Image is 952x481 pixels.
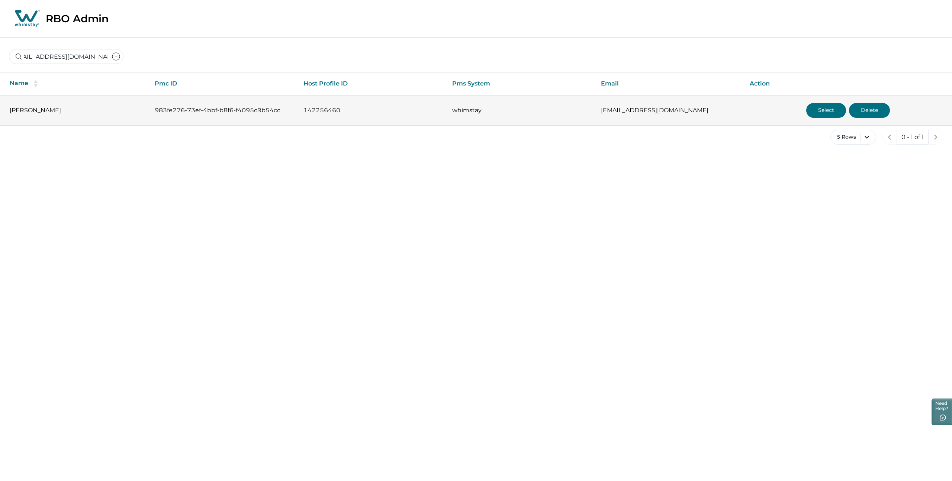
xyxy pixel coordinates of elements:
[9,49,123,64] input: Search by pmc name
[849,103,890,118] button: Delete
[882,130,897,145] button: previous page
[303,107,440,114] p: 142256460
[928,130,943,145] button: next page
[452,107,589,114] p: whimstay
[901,133,924,141] p: 0 - 1 of 1
[744,72,952,95] th: Action
[155,107,292,114] p: 983fe276-73ef-4bbf-b8f6-f4095c9b54cc
[595,72,744,95] th: Email
[28,80,43,87] button: sorting
[149,72,297,95] th: Pmc ID
[446,72,595,95] th: Pms System
[806,103,846,118] button: Select
[10,107,143,114] p: [PERSON_NAME]
[297,72,446,95] th: Host Profile ID
[109,49,123,64] button: clear input
[601,107,738,114] p: [EMAIL_ADDRESS][DOMAIN_NAME]
[830,130,876,145] button: 5 Rows
[46,12,109,25] p: RBO Admin
[897,130,929,145] button: 0 - 1 of 1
